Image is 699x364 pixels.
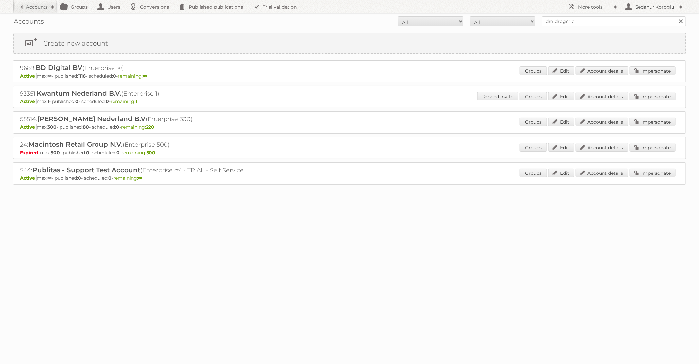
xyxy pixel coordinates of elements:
span: Macintosh Retail Group N.V. [28,140,123,148]
strong: 1116 [78,73,86,79]
h2: 9689: (Enterprise ∞) [20,64,249,72]
span: remaining: [113,175,142,181]
strong: ∞ [47,175,52,181]
span: BD Digital BV [36,64,82,72]
span: remaining: [121,150,155,155]
span: [PERSON_NAME] Nederland B.V [37,115,146,123]
a: Edit [548,66,574,75]
p: max: - published: - scheduled: - [20,99,679,104]
a: Account details [576,92,628,100]
strong: 220 [146,124,154,130]
h2: Sedanur Koroglu [634,4,676,10]
a: Impersonate [630,169,676,177]
a: Groups [520,118,547,126]
strong: 500 [51,150,60,155]
a: Account details [576,143,628,152]
strong: ∞ [143,73,147,79]
p: max: - published: - scheduled: - [20,73,679,79]
strong: 300 [47,124,57,130]
a: Impersonate [630,66,676,75]
span: remaining: [118,73,147,79]
p: max: - published: - scheduled: - [20,150,679,155]
span: Active [20,124,37,130]
strong: 0 [113,73,116,79]
a: Impersonate [630,92,676,100]
span: Active [20,175,37,181]
a: Edit [548,143,574,152]
strong: 1 [47,99,49,104]
a: Impersonate [630,118,676,126]
strong: 80 [83,124,89,130]
strong: 0 [86,150,89,155]
a: Account details [576,169,628,177]
a: Create new account [14,33,685,53]
strong: 0 [106,99,109,104]
a: Edit [548,169,574,177]
span: remaining: [121,124,154,130]
strong: ∞ [138,175,142,181]
h2: 58514: (Enterprise 300) [20,115,249,123]
h2: 544: (Enterprise ∞) - TRIAL - Self Service [20,166,249,174]
strong: 0 [108,175,112,181]
h2: Accounts [26,4,48,10]
h2: 93351: (Enterprise 1) [20,89,249,98]
a: Account details [576,118,628,126]
a: Groups [520,169,547,177]
strong: 1 [135,99,137,104]
a: Resend invite [477,92,518,100]
h2: 24: (Enterprise 500) [20,140,249,149]
a: Edit [548,92,574,100]
span: remaining: [111,99,137,104]
a: Edit [548,118,574,126]
a: Account details [576,66,628,75]
span: Active [20,99,37,104]
span: Active [20,73,37,79]
strong: 0 [75,99,79,104]
a: Groups [520,143,547,152]
a: Impersonate [630,143,676,152]
span: Kwantum Nederland B.V. [37,89,121,97]
p: max: - published: - scheduled: - [20,175,679,181]
p: max: - published: - scheduled: - [20,124,679,130]
a: Groups [520,66,547,75]
strong: 0 [116,150,120,155]
strong: 500 [146,150,155,155]
strong: ∞ [47,73,52,79]
strong: 0 [78,175,81,181]
a: Groups [520,92,547,100]
span: Expired [20,150,40,155]
h2: More tools [578,4,611,10]
strong: 0 [116,124,119,130]
span: Publitas - Support Test Account [32,166,140,174]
